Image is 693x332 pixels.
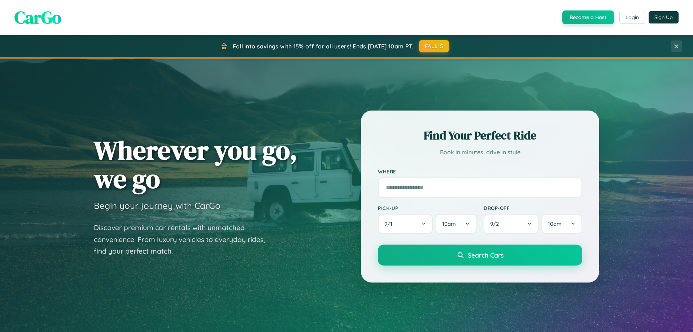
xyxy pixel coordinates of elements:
[562,10,614,24] button: Become a Host
[233,43,414,50] span: Fall into savings with 15% off for all users! Ends [DATE] 10am PT.
[484,214,539,234] button: 9/2
[619,11,645,24] button: Login
[14,5,61,29] span: CarGo
[436,214,476,234] button: 10am
[94,222,274,257] p: Discover premium car rentals with unmatched convenience. From luxury vehicles to everyday rides, ...
[378,245,582,266] button: Search Cars
[468,251,504,259] span: Search Cars
[548,220,562,227] span: 10am
[541,214,582,234] button: 10am
[419,40,449,52] button: FALL15
[378,214,433,234] button: 9/1
[94,136,297,193] h1: Wherever you go, we go
[378,147,582,158] p: Book in minutes, drive in style
[94,200,221,211] h3: Begin your journey with CarGo
[649,11,679,23] button: Sign Up
[490,220,502,227] span: 9 / 2
[378,168,582,174] label: Where
[384,220,396,227] span: 9 / 1
[378,205,476,211] label: Pick-up
[484,205,582,211] label: Drop-off
[378,128,582,143] h2: Find Your Perfect Ride
[442,220,456,227] span: 10am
